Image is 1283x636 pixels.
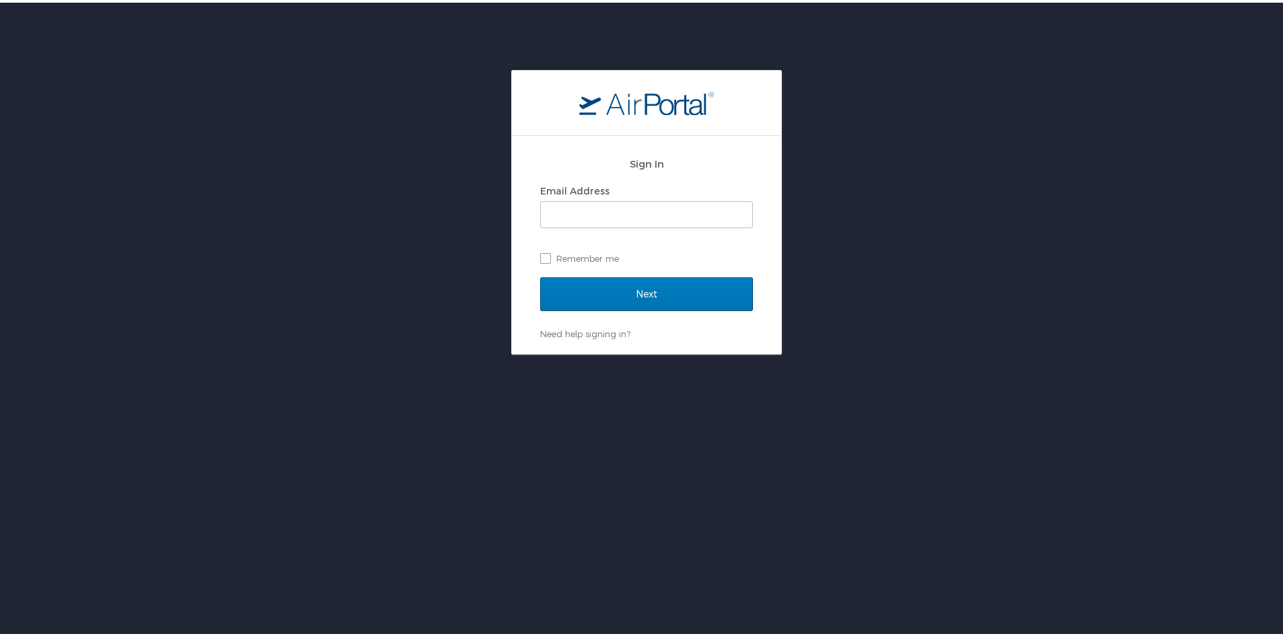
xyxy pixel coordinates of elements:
[540,182,610,194] label: Email Address
[540,275,753,308] input: Next
[540,246,753,266] label: Remember me
[579,88,714,112] img: logo
[540,153,753,169] h2: Sign In
[540,326,630,337] a: Need help signing in?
